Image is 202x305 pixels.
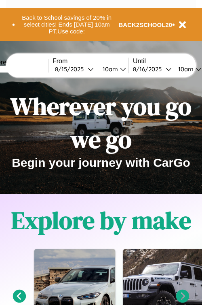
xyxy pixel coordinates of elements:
b: BACK2SCHOOL20 [119,21,173,28]
div: 8 / 15 / 2025 [55,65,88,73]
div: 8 / 16 / 2025 [133,65,166,73]
button: 10am [96,65,128,73]
h1: Explore by make [11,204,191,237]
div: 10am [174,65,196,73]
label: From [53,58,128,65]
button: Back to School savings of 20% in select cities! Ends [DATE] 10am PT.Use code: [15,12,119,37]
button: 8/15/2025 [53,65,96,73]
div: 10am [99,65,120,73]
